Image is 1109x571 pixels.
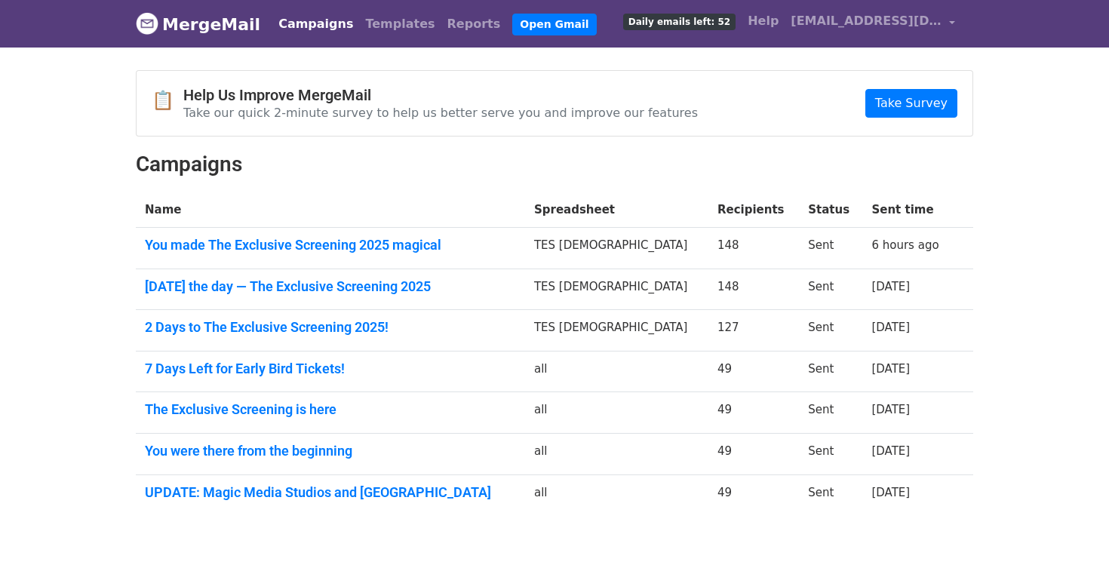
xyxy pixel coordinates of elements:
td: 148 [708,228,799,269]
th: Recipients [708,192,799,228]
td: Sent [799,351,862,392]
a: Open Gmail [512,14,596,35]
td: Sent [799,474,862,515]
img: MergeMail logo [136,12,158,35]
td: Sent [799,269,862,310]
td: 49 [708,434,799,475]
span: 📋 [152,90,183,112]
a: 2 Days to The Exclusive Screening 2025! [145,319,516,336]
a: Campaigns [272,9,359,39]
a: Take Survey [865,89,957,118]
td: TES [DEMOGRAPHIC_DATA] [525,310,708,352]
td: TES [DEMOGRAPHIC_DATA] [525,269,708,310]
th: Status [799,192,862,228]
a: 6 hours ago [871,238,939,252]
a: Daily emails left: 52 [617,6,742,36]
a: [DATE] [871,321,910,334]
a: You were there from the beginning [145,443,516,459]
td: 127 [708,310,799,352]
td: Sent [799,392,862,434]
a: [DATE] [871,403,910,416]
a: [EMAIL_ADDRESS][DOMAIN_NAME] [785,6,961,41]
p: Take our quick 2-minute survey to help us better serve you and improve our features [183,105,698,121]
a: [DATE] [871,444,910,458]
a: You made The Exclusive Screening 2025 magical [145,237,516,253]
td: Sent [799,434,862,475]
th: Name [136,192,525,228]
a: Templates [359,9,441,39]
a: UPDATE: Magic Media Studios and [GEOGRAPHIC_DATA] [145,484,516,501]
td: 148 [708,269,799,310]
td: 49 [708,474,799,515]
td: 49 [708,392,799,434]
td: TES [DEMOGRAPHIC_DATA] [525,228,708,269]
th: Spreadsheet [525,192,708,228]
a: [DATE] [871,362,910,376]
a: Help [742,6,785,36]
td: all [525,474,708,515]
a: [DATE] [871,486,910,499]
a: [DATE] [871,280,910,293]
td: Sent [799,228,862,269]
h4: Help Us Improve MergeMail [183,86,698,104]
a: MergeMail [136,8,260,40]
span: [EMAIL_ADDRESS][DOMAIN_NAME] [791,12,942,30]
td: all [525,392,708,434]
a: [DATE] the day — The Exclusive Screening 2025 [145,278,516,295]
h2: Campaigns [136,152,973,177]
td: all [525,351,708,392]
td: all [525,434,708,475]
a: Reports [441,9,507,39]
a: 7 Days Left for Early Bird Tickets! [145,361,516,377]
a: The Exclusive Screening is here [145,401,516,418]
td: Sent [799,310,862,352]
span: Daily emails left: 52 [623,14,736,30]
th: Sent time [862,192,954,228]
td: 49 [708,351,799,392]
